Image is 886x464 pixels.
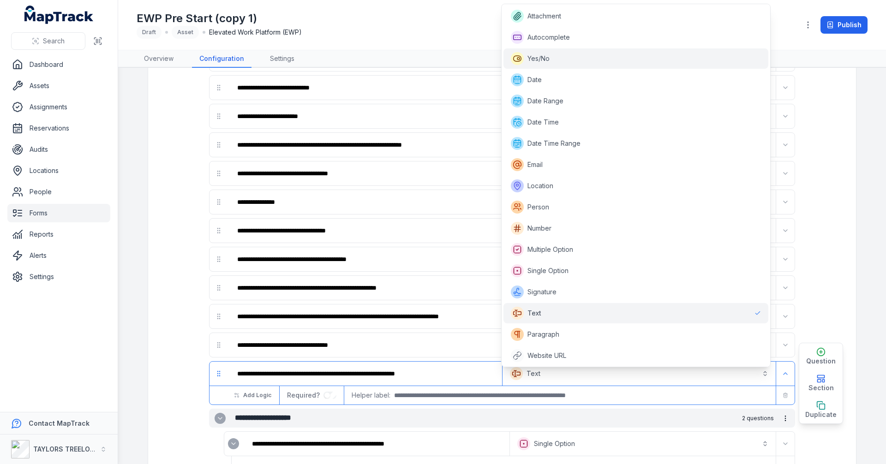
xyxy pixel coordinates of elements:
[527,330,559,339] span: Paragraph
[527,245,573,254] span: Multiple Option
[501,4,771,367] div: Text
[527,224,551,233] span: Number
[504,363,774,384] button: Text
[527,351,566,360] span: Website URL
[527,75,542,84] span: Date
[527,202,549,212] span: Person
[527,181,553,190] span: Location
[527,287,557,297] span: Signature
[527,54,550,63] span: Yes/No
[527,12,561,21] span: Attachment
[527,160,543,169] span: Email
[527,33,570,42] span: Autocomplete
[527,96,563,106] span: Date Range
[527,139,581,148] span: Date Time Range
[527,266,569,275] span: Single Option
[527,118,559,127] span: Date Time
[527,309,541,318] span: Text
